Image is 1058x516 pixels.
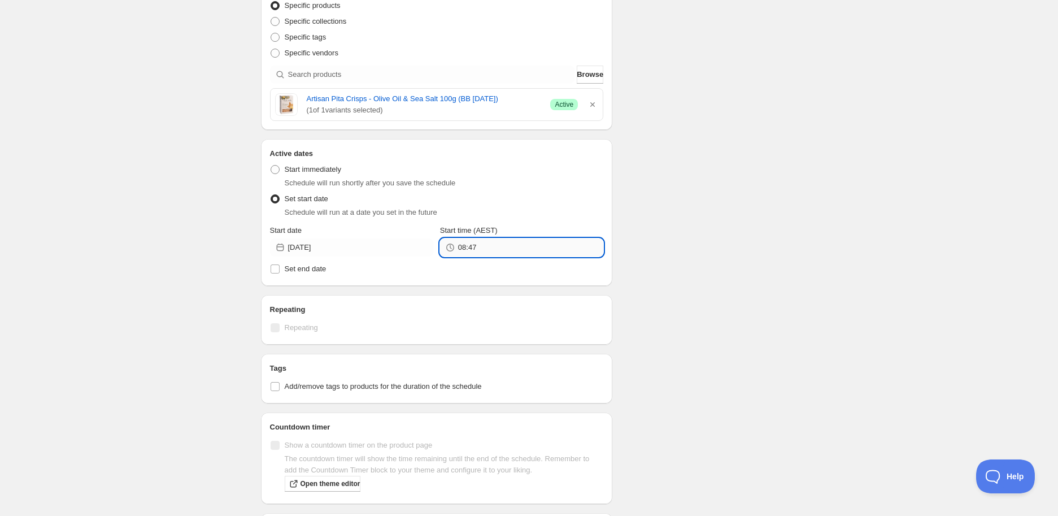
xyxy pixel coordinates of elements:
[307,93,542,105] a: Artisan Pita Crisps - Olive Oil & Sea Salt 100g (BB [DATE])
[976,459,1035,493] iframe: Toggle Customer Support
[270,304,604,315] h2: Repeating
[285,194,328,203] span: Set start date
[285,17,347,25] span: Specific collections
[285,264,326,273] span: Set end date
[288,66,575,84] input: Search products
[285,382,482,391] span: Add/remove tags to products for the duration of the schedule
[285,476,360,492] a: Open theme editor
[270,226,302,235] span: Start date
[577,66,603,84] button: Browse
[285,179,456,187] span: Schedule will run shortly after you save the schedule
[275,93,298,116] img: Artisan Pita Crisps - Olive Oil & Sea Salt 100g - Trentham Tucker
[440,226,498,235] span: Start time (AEST)
[285,323,318,332] span: Repeating
[301,479,360,488] span: Open theme editor
[307,105,542,116] span: ( 1 of 1 variants selected)
[285,441,433,449] span: Show a countdown timer on the product page
[285,1,341,10] span: Specific products
[285,33,326,41] span: Specific tags
[285,208,437,216] span: Schedule will run at a date you set in the future
[270,148,604,159] h2: Active dates
[285,165,341,174] span: Start immediately
[285,453,604,476] p: The countdown timer will show the time remaining until the end of the schedule. Remember to add t...
[285,49,338,57] span: Specific vendors
[270,363,604,374] h2: Tags
[270,422,604,433] h2: Countdown timer
[577,69,603,80] span: Browse
[555,100,573,109] span: Active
